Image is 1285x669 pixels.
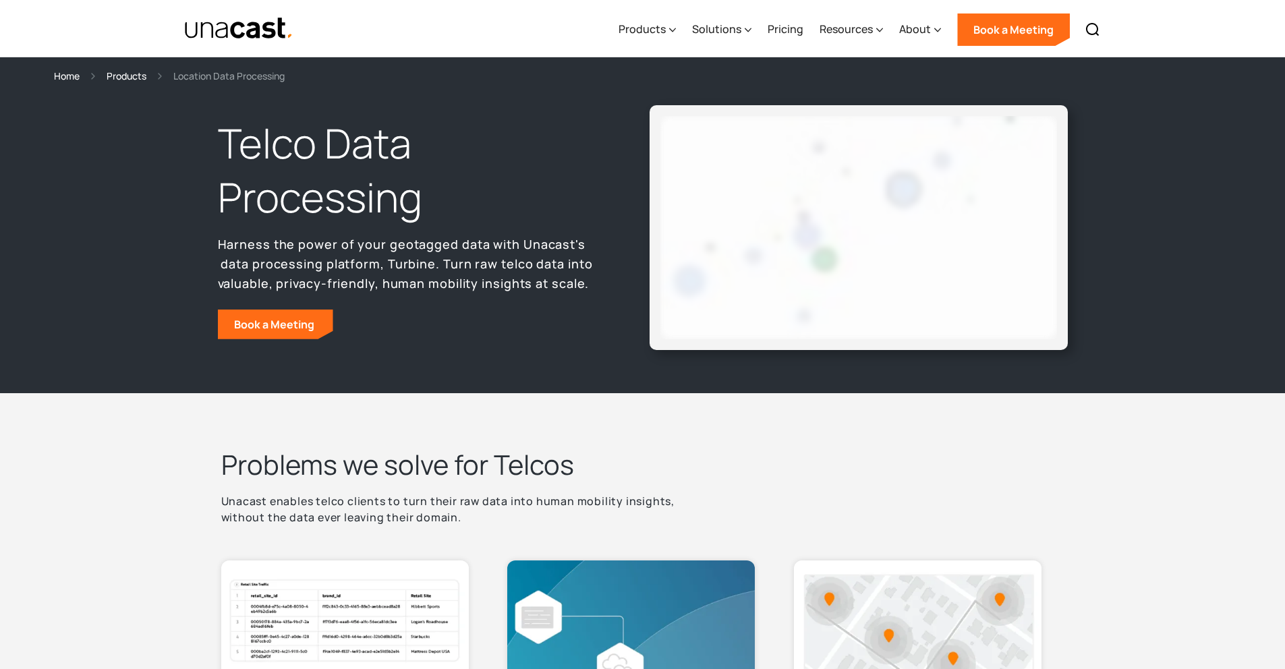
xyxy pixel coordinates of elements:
div: Solutions [692,21,741,37]
a: Pricing [768,2,803,57]
a: Book a Meeting [218,310,333,339]
img: Unacast text logo [184,17,294,40]
div: Products [619,21,666,37]
p: Harness the power of your geotagged data with Unacast's data processing platform, Turbine. Turn r... [218,235,600,293]
a: Products [107,68,146,84]
h2: Problems we solve for Telcos [221,447,1064,482]
a: home [184,17,294,40]
a: Home [54,68,80,84]
div: Resources [820,2,883,57]
div: Products [619,2,676,57]
div: Resources [820,21,873,37]
img: Search icon [1085,22,1101,38]
a: Book a Meeting [957,13,1070,46]
h1: Telco Data Processing [218,117,600,225]
div: About [899,2,941,57]
div: Location Data Processing [173,68,285,84]
div: Solutions [692,2,751,57]
div: About [899,21,931,37]
p: Unacast enables telco clients to turn their raw data into human mobility insights, without the da... [221,493,696,525]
